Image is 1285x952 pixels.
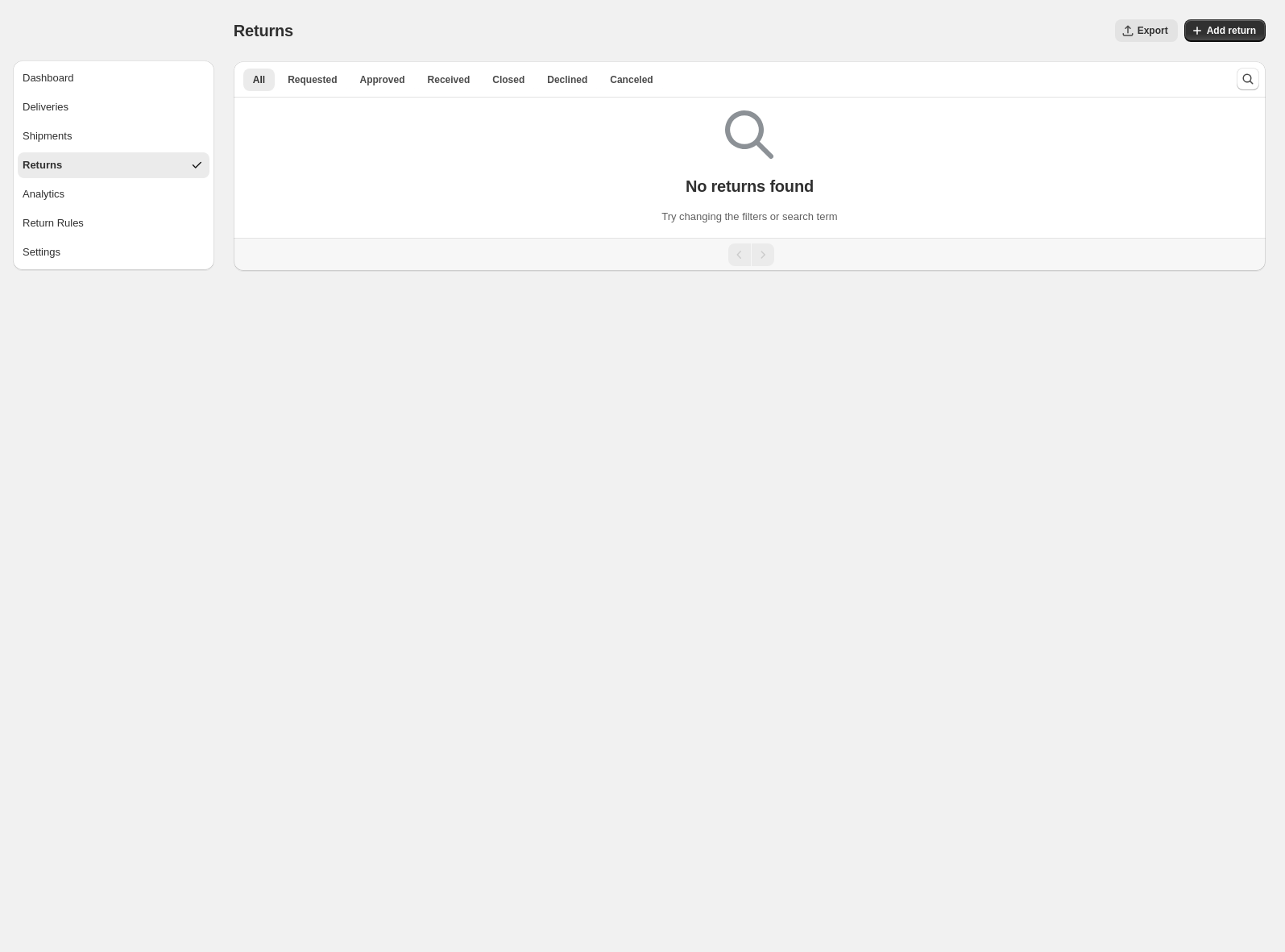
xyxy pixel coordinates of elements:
button: Search and filter results [1237,68,1259,90]
nav: Pagination [234,238,1266,271]
button: Add return [1184,19,1266,42]
div: Return Rules [23,215,84,231]
span: All [253,73,265,86]
div: Analytics [23,186,64,202]
p: No returns found [686,177,814,196]
span: Add return [1207,24,1256,37]
span: Canceled [610,73,653,86]
button: Settings [18,239,209,265]
span: Requested [288,73,337,86]
p: Try changing the filters or search term [661,209,837,225]
div: Returns [23,157,62,173]
div: Dashboard [23,70,74,86]
img: Empty search results [725,110,773,159]
button: Analytics [18,181,209,207]
button: Deliveries [18,94,209,120]
div: Settings [23,244,60,260]
span: Approved [360,73,405,86]
button: Return Rules [18,210,209,236]
span: Received [428,73,470,86]
span: Closed [492,73,524,86]
button: Dashboard [18,65,209,91]
button: Shipments [18,123,209,149]
button: Returns [18,152,209,178]
span: Export [1138,24,1168,37]
span: Returns [234,22,293,39]
button: Export [1115,19,1178,42]
span: Declined [547,73,587,86]
div: Shipments [23,128,72,144]
div: Deliveries [23,99,68,115]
